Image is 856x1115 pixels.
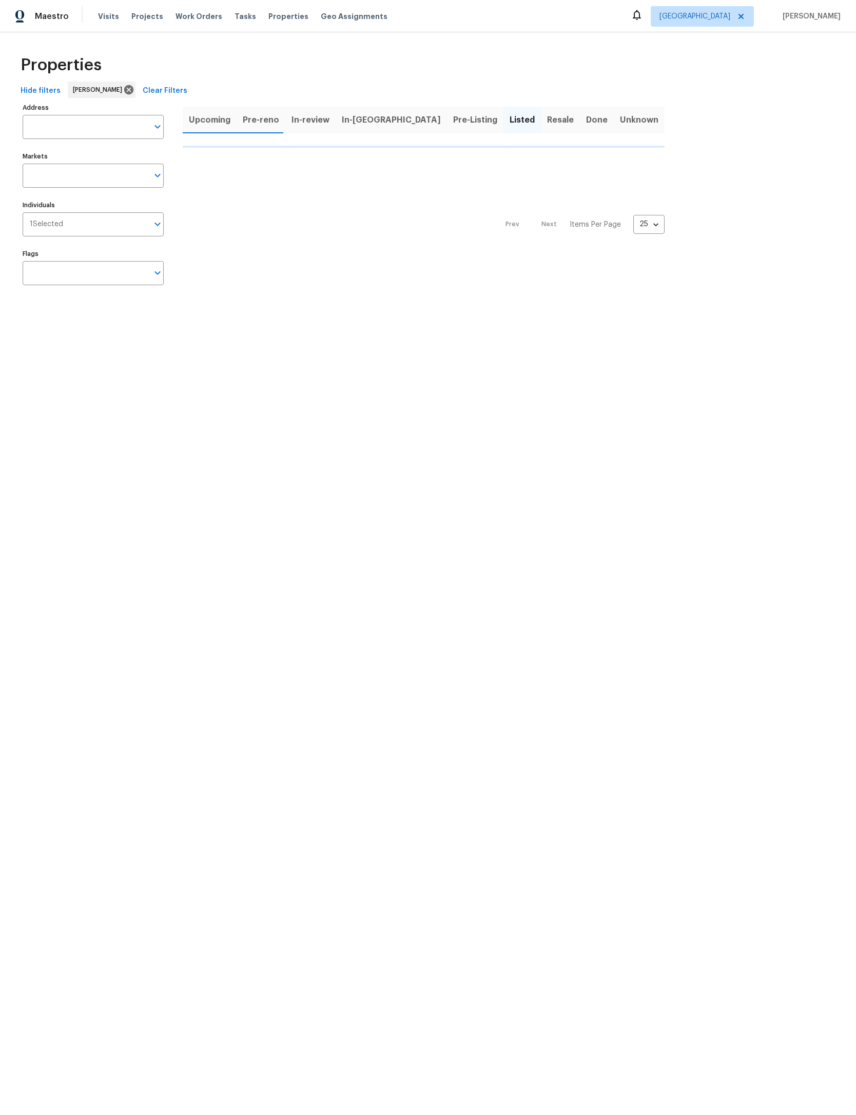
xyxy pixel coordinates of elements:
[176,11,222,22] span: Work Orders
[30,220,63,229] span: 1 Selected
[342,113,441,127] span: In-[GEOGRAPHIC_DATA]
[143,85,187,97] span: Clear Filters
[68,82,135,98] div: [PERSON_NAME]
[23,251,164,257] label: Flags
[23,105,164,111] label: Address
[235,13,256,20] span: Tasks
[321,11,387,22] span: Geo Assignments
[659,11,730,22] span: [GEOGRAPHIC_DATA]
[139,82,191,101] button: Clear Filters
[150,217,165,231] button: Open
[291,113,329,127] span: In-review
[453,113,497,127] span: Pre-Listing
[189,113,230,127] span: Upcoming
[150,120,165,134] button: Open
[21,85,61,97] span: Hide filters
[510,113,535,127] span: Listed
[35,11,69,22] span: Maestro
[98,11,119,22] span: Visits
[268,11,308,22] span: Properties
[620,113,658,127] span: Unknown
[150,266,165,280] button: Open
[73,85,126,95] span: [PERSON_NAME]
[547,113,574,127] span: Resale
[23,202,164,208] label: Individuals
[633,211,665,237] div: 25
[150,168,165,183] button: Open
[779,11,841,22] span: [PERSON_NAME]
[131,11,163,22] span: Projects
[586,113,608,127] span: Done
[23,153,164,160] label: Markets
[570,220,621,230] p: Items Per Page
[243,113,279,127] span: Pre-reno
[496,154,665,295] nav: Pagination Navigation
[16,82,65,101] button: Hide filters
[21,60,102,70] span: Properties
